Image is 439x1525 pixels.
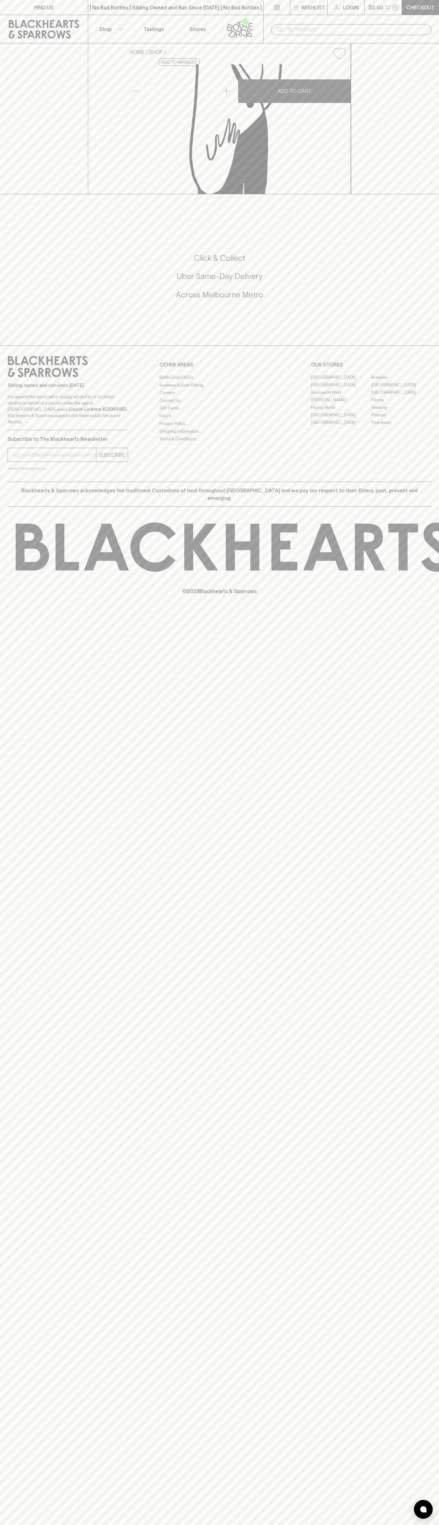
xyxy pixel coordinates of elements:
[88,15,132,43] button: Shop
[34,4,54,11] p: FIND US
[311,419,371,426] a: [GEOGRAPHIC_DATA]
[159,404,280,412] a: Gift Cards
[371,396,431,404] a: Fitzroy
[311,373,371,381] a: [GEOGRAPHIC_DATA]
[311,411,371,419] a: [GEOGRAPHIC_DATA]
[159,361,280,368] p: OTHER AREAS
[159,412,280,420] a: FAQ's
[311,381,371,388] a: [GEOGRAPHIC_DATA]
[311,388,371,396] a: Brunswick West
[176,15,220,43] a: Stores
[99,451,125,459] p: SUBSCRIBE
[238,79,351,103] button: ADD TO CART
[371,419,431,426] a: Thornbury
[99,25,112,33] p: Shop
[371,411,431,419] a: Prahran
[394,6,396,9] p: 0
[159,397,280,404] a: Contact Us
[96,448,128,462] button: SUBSCRIBE
[132,15,176,43] a: Tastings
[311,404,371,411] a: Fitzroy North
[125,64,351,194] img: Japanese Jigger Stainless 15 / 30ml
[8,435,128,443] p: Subscribe to The Blackhearts Newsletter
[13,450,96,460] input: e.g. jane@blackheartsandsparrows.com.au
[311,361,431,368] p: OUR STORES
[371,404,431,411] a: Geelong
[371,381,431,388] a: [GEOGRAPHIC_DATA]
[420,1506,426,1512] img: bubble-icon
[8,271,431,281] h5: Uber Same-Day Delivery
[368,4,383,11] p: $0.00
[159,389,280,397] a: Careers
[158,58,200,66] button: Add to wishlist
[149,49,163,55] a: SHOP
[343,4,359,11] p: Login
[406,4,435,11] p: Checkout
[286,24,426,35] input: Try "Pinot noir"
[159,374,280,381] a: Bottle Drop FAQ's
[301,4,325,11] p: Wishlist
[371,388,431,396] a: [GEOGRAPHIC_DATA]
[144,25,164,33] p: Tastings
[8,228,431,333] div: Call to action block
[12,487,427,502] p: Blackhearts & Sparrows acknowledges the traditional Custodians of land throughout [GEOGRAPHIC_DAT...
[311,396,371,404] a: [PERSON_NAME]
[159,420,280,427] a: Privacy Policy
[130,49,144,55] a: HOME
[278,87,311,95] p: ADD TO CART
[8,393,128,425] p: It is against the law to sell or supply alcohol to, or to obtain alcohol on behalf of a person un...
[159,435,280,443] a: Terms & Conditions
[8,382,128,388] p: Sibling owned and run since [DATE]
[159,427,280,435] a: Shipping Information
[331,46,348,62] button: Add to wishlist
[69,407,126,412] strong: Liquor License #32064953
[159,381,280,389] a: Business & Bulk Gifting
[8,465,128,472] p: We will never spam you
[371,373,431,381] a: Braddon
[8,290,431,300] h5: Across Melbourne Metro
[8,253,431,263] h5: Click & Collect
[190,25,206,33] p: Stores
